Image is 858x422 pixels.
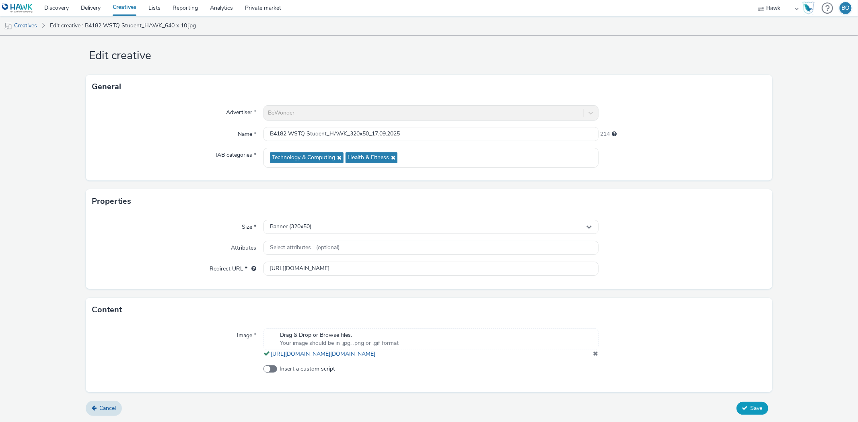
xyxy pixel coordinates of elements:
h3: Properties [92,195,131,207]
div: URL will be used as a validation URL with some SSPs and it will be the redirection URL of your cr... [247,265,256,273]
label: Redirect URL * [206,262,259,273]
span: Cancel [99,404,116,412]
a: Edit creative : B4182 WSTQ Student_HAWK_640 x 10.jpg [46,16,200,35]
img: undefined Logo [2,3,33,13]
span: Technology & Computing [272,154,335,161]
label: IAB categories * [212,148,259,159]
label: Attributes [228,241,259,252]
img: Hawk Academy [802,2,815,14]
h1: Edit creative [86,48,772,64]
span: 214 [601,130,610,138]
a: Cancel [86,401,122,416]
input: Name [263,127,598,141]
label: Image * [234,328,259,340]
h3: Content [92,304,122,316]
a: Hawk Academy [802,2,818,14]
label: Advertiser * [223,105,259,117]
label: Name * [235,127,259,138]
h3: General [92,81,121,93]
span: Health & Fitness [348,154,389,161]
span: Save [751,404,763,412]
input: url... [263,262,598,276]
a: [URL][DOMAIN_NAME][DOMAIN_NAME] [271,350,379,358]
span: Drag & Drop or Browse files. [280,331,399,339]
span: Banner (320x50) [270,223,311,230]
span: Insert a custom script [280,365,335,373]
label: Size * [239,220,259,231]
div: BÖ [842,2,850,14]
span: Your image should be in .jpg, .png or .gif format [280,339,399,347]
span: Select attributes... (optional) [270,244,339,251]
button: Save [737,402,768,415]
img: mobile [4,22,12,30]
div: Maximum 255 characters [612,130,617,138]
